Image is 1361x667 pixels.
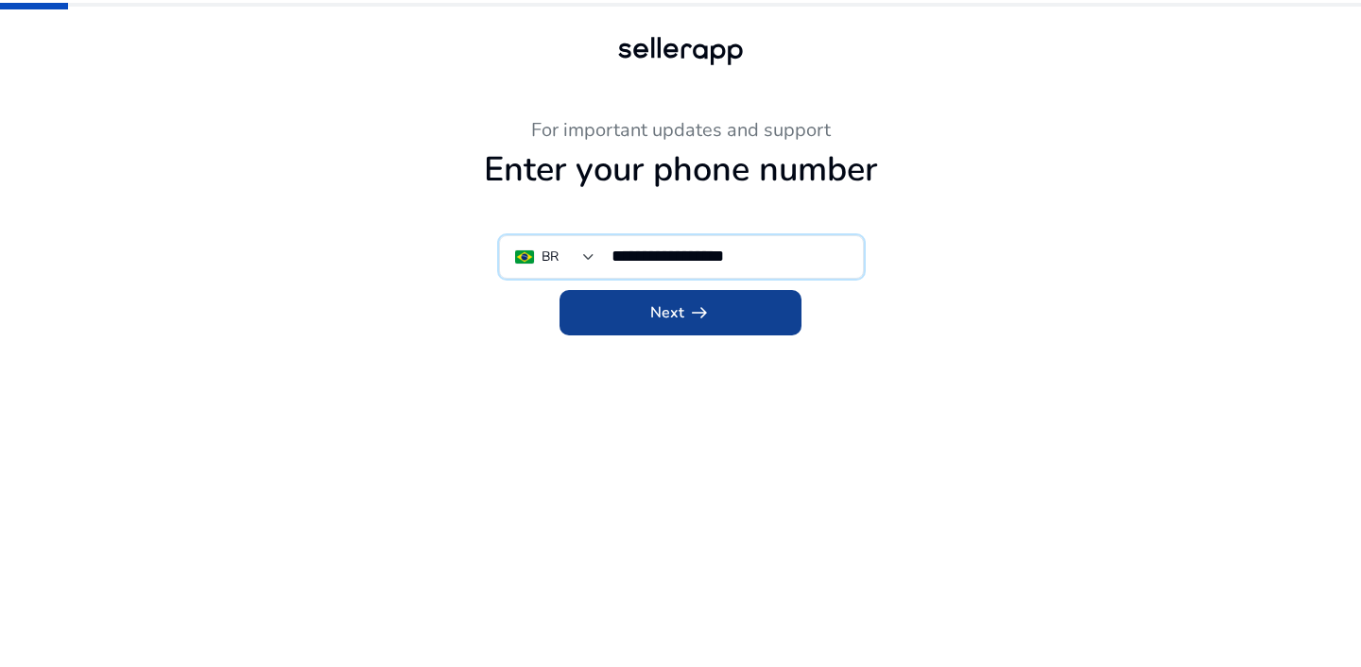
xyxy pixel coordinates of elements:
div: BR [542,247,559,267]
span: Next [650,301,711,324]
h3: For important updates and support [161,119,1200,142]
span: arrow_right_alt [688,301,711,324]
button: Nextarrow_right_alt [560,290,801,335]
h1: Enter your phone number [161,149,1200,190]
